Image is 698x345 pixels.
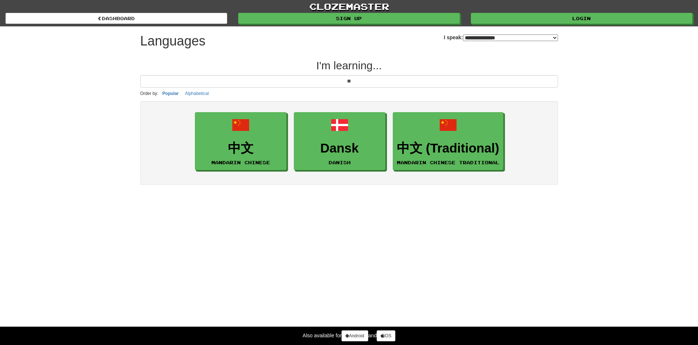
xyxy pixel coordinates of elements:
[140,34,206,48] h1: Languages
[199,141,282,155] h3: 中文
[140,91,159,96] small: Order by:
[341,330,368,341] a: Android
[5,13,227,24] a: dashboard
[183,89,211,98] button: Alphabetical
[393,112,503,170] a: 中文 (Traditional)Mandarin Chinese Traditional
[195,112,287,170] a: 中文Mandarin Chinese
[471,13,693,24] a: Login
[397,141,499,155] h3: 中文 (Traditional)
[294,112,385,170] a: DanskDanish
[140,59,558,71] h2: I'm learning...
[377,330,395,341] a: iOS
[463,34,558,41] select: I speak:
[329,160,351,165] small: Danish
[238,13,460,24] a: Sign up
[444,34,558,41] label: I speak:
[211,160,270,165] small: Mandarin Chinese
[298,141,381,155] h3: Dansk
[160,89,181,98] button: Popular
[397,160,499,165] small: Mandarin Chinese Traditional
